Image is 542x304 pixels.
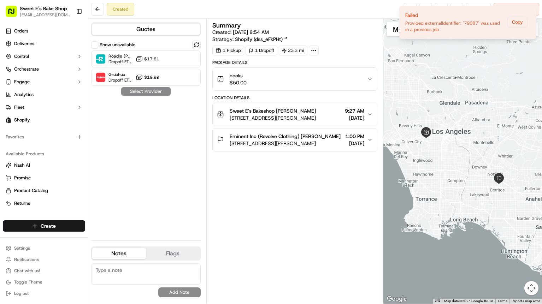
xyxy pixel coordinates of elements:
[3,3,73,20] button: Sweet E's Bake Shop[EMAIL_ADDRESS][DOMAIN_NAME]
[7,122,18,133] img: Joana Marie Avellanoza
[3,76,85,88] button: Engage
[235,36,283,43] span: Shopify (dss_eFkPHt)
[14,175,31,181] span: Promise
[92,248,146,259] button: Notes
[212,36,288,43] div: Strategy:
[246,46,277,55] div: 1 Dropoff
[7,159,13,164] div: 📗
[14,279,42,285] span: Toggle Theme
[92,24,200,35] button: Quotes
[7,28,129,40] p: Welcome 👋
[108,72,133,77] span: Grubhub
[95,129,98,134] span: •
[3,172,85,184] button: Promise
[14,41,34,47] span: Deliveries
[144,74,159,80] span: $19.99
[213,129,377,151] button: Eminent Inc (Revolve Clothing) [PERSON_NAME][STREET_ADDRESS][PERSON_NAME]1:00 PM[DATE]
[14,187,48,194] span: Product Catalog
[233,29,269,35] span: [DATE] 8:54 AM
[230,114,316,121] span: [STREET_ADDRESS][PERSON_NAME]
[14,291,29,296] span: Log out
[14,245,30,251] span: Settings
[6,187,82,194] a: Product Catalog
[345,133,364,140] span: 1:00 PM
[230,72,247,79] span: cooks
[405,20,505,33] div: Provided externalIdentifier: '79687' was used in a previous job
[212,95,377,101] div: Location Details
[7,103,18,114] img: Liam S.
[99,129,113,134] span: [DATE]
[96,54,105,64] img: Roadie (P2P)
[22,129,94,134] span: [PERSON_NAME] [PERSON_NAME]
[3,198,85,209] button: Returns
[60,159,65,164] div: 💻
[7,67,20,80] img: 1736555255976-a54dd68f-1ca7-489b-9aae-adbdc363a1c4
[212,22,241,29] h3: Summary
[3,288,85,298] button: Log out
[230,140,341,147] span: [STREET_ADDRESS][PERSON_NAME]
[67,158,113,165] span: API Documentation
[507,17,528,28] button: Copy
[6,200,82,207] a: Returns
[3,277,85,287] button: Toggle Theme
[108,59,133,65] span: Dropoff ETA -
[14,257,39,262] span: Notifications
[230,133,341,140] span: Eminent Inc (Revolve Clothing) [PERSON_NAME]
[3,38,85,49] a: Deliveries
[385,294,408,304] a: Open this area in Google Maps (opens a new window)
[108,53,133,59] span: Roadie (P2P)
[3,220,85,232] button: Create
[6,117,11,123] img: Shopify logo
[63,109,77,115] span: [DATE]
[3,102,85,113] button: Fleet
[212,29,269,36] span: Created:
[20,12,70,18] button: [EMAIL_ADDRESS][DOMAIN_NAME]
[14,158,54,165] span: Knowledge Base
[136,55,159,62] button: $17.61
[212,46,244,55] div: 1 Pickup
[14,104,24,111] span: Fleet
[14,162,30,168] span: Nash AI
[14,200,30,207] span: Returns
[3,131,85,143] div: Favorites
[212,60,377,65] div: Package Details
[435,299,440,302] button: Keyboard shortcuts
[14,268,40,274] span: Chat with us!
[7,7,21,21] img: Nash
[524,281,538,295] button: Map camera controls
[385,294,408,304] img: Google
[6,162,82,168] a: Nash AI
[14,117,30,123] span: Shopify
[3,51,85,62] button: Control
[14,91,34,98] span: Analytics
[14,28,28,34] span: Orders
[213,103,377,126] button: Sweet E's Bakeshop [PERSON_NAME][STREET_ADDRESS][PERSON_NAME]9:27 AM[DATE]
[50,175,86,180] a: Powered byPylon
[20,5,67,12] button: Sweet E's Bake Shop
[3,25,85,37] a: Orders
[32,74,97,80] div: We're available if you need us!
[235,36,288,43] a: Shopify (dss_eFkPHt)
[213,68,377,90] button: cooks$50.00
[144,56,159,62] span: $17.61
[345,107,364,114] span: 9:27 AM
[14,53,29,60] span: Control
[3,255,85,264] button: Notifications
[120,70,129,78] button: Start new chat
[345,140,364,147] span: [DATE]
[3,266,85,276] button: Chat with us!
[230,107,316,114] span: Sweet E's Bakeshop [PERSON_NAME]
[146,248,200,259] button: Flags
[512,299,540,303] a: Report a map error
[279,46,307,55] div: 23.3 mi
[387,22,412,36] button: Show street map
[3,243,85,253] button: Settings
[3,160,85,171] button: Nash AI
[100,42,135,48] label: Show unavailable
[110,90,129,99] button: See all
[4,155,57,168] a: 📗Knowledge Base
[3,64,85,75] button: Orchestrate
[18,46,127,53] input: Got a question? Start typing here...
[405,12,505,19] div: Failed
